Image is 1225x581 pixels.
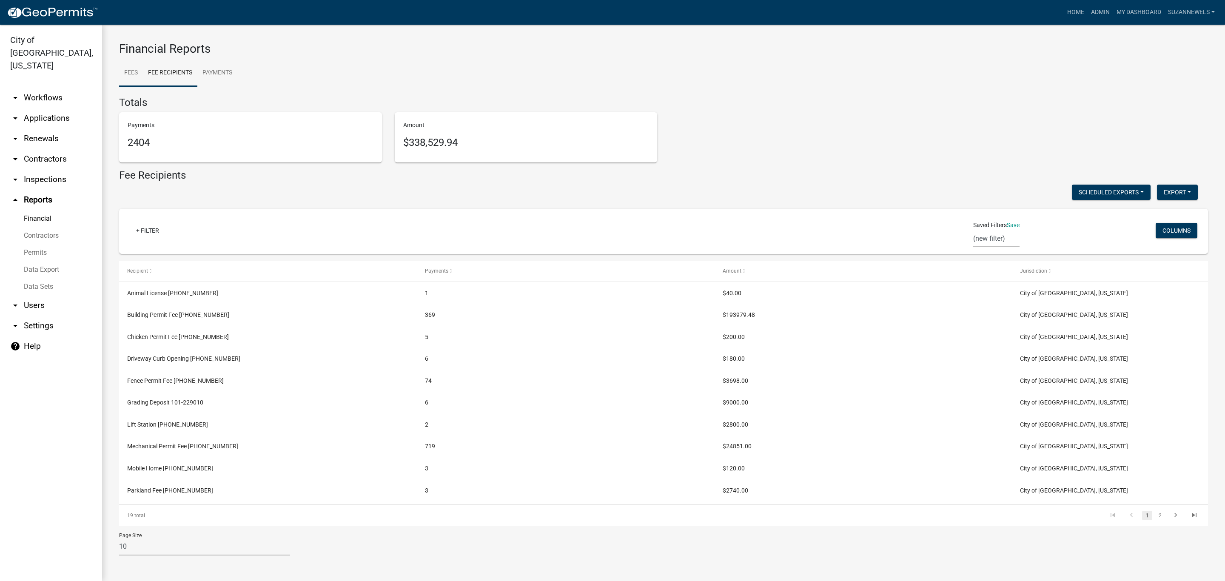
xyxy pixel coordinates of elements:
[143,60,197,87] a: Fee Recipients
[723,443,752,450] span: $24851.00
[1186,511,1202,520] a: go to last page
[973,221,1007,230] span: Saved Filters
[1064,4,1088,20] a: Home
[425,399,428,406] span: 6
[127,333,229,340] span: Chicken Permit Fee 101-1000-32240
[723,465,745,472] span: $120.00
[119,42,1208,56] h3: Financial Reports
[10,93,20,103] i: arrow_drop_down
[119,169,186,182] h4: Fee Recipients
[1020,465,1128,472] span: City of New Ulm, Minnesota
[403,121,649,130] p: Amount
[425,377,432,384] span: 74
[1020,399,1128,406] span: City of New Ulm, Minnesota
[119,60,143,87] a: Fees
[1155,511,1165,520] a: 2
[1123,511,1140,520] a: go to previous page
[1157,185,1198,200] button: Export
[127,465,213,472] span: Mobile Home 101-1200-32210
[1113,4,1165,20] a: My Dashboard
[127,268,148,274] span: Recipient
[723,290,741,296] span: $40.00
[425,290,428,296] span: 1
[197,60,237,87] a: Payments
[425,311,435,318] span: 369
[128,121,373,130] p: Payments
[1020,421,1128,428] span: City of New Ulm, Minnesota
[723,399,748,406] span: $9000.00
[10,321,20,331] i: arrow_drop_down
[10,195,20,205] i: arrow_drop_up
[1012,261,1198,281] datatable-header-cell: Jurisdiction
[1154,508,1166,523] li: page 2
[1165,4,1218,20] a: SuzanneWels
[723,268,741,274] span: Amount
[1105,511,1121,520] a: go to first page
[403,137,649,149] h5: $338,529.94
[1156,223,1197,238] button: Columns
[1142,511,1152,520] a: 1
[715,261,1012,281] datatable-header-cell: Amount
[425,355,428,362] span: 6
[417,261,715,281] datatable-header-cell: Payments
[1020,355,1128,362] span: City of New Ulm, Minnesota
[1007,222,1020,228] a: Save
[1141,508,1154,523] li: page 1
[1020,268,1047,274] span: Jurisdiction
[127,487,213,494] span: Parkland Fee 215-5200-36231
[127,311,229,318] span: Building Permit Fee 101-1200-32210
[10,154,20,164] i: arrow_drop_down
[127,443,238,450] span: Mechanical Permit Fee 101-1200-32212
[128,137,373,149] h5: 2404
[119,261,417,281] datatable-header-cell: Recipient
[1088,4,1113,20] a: Admin
[127,355,240,362] span: Driveway Curb Opening 101-3400-34302
[723,311,755,318] span: $193979.48
[10,174,20,185] i: arrow_drop_down
[425,333,428,340] span: 5
[10,113,20,123] i: arrow_drop_down
[129,223,166,238] a: + Filter
[723,377,748,384] span: $3698.00
[1020,333,1128,340] span: City of New Ulm, Minnesota
[425,443,435,450] span: 719
[1020,443,1128,450] span: City of New Ulm, Minnesota
[119,505,335,526] div: 19 total
[127,290,218,296] span: Animal License 101-1000-32240
[425,465,428,472] span: 3
[1072,185,1151,200] button: Scheduled Exports
[127,421,208,428] span: Lift Station 101-3400-34401
[1020,311,1128,318] span: City of New Ulm, Minnesota
[10,300,20,310] i: arrow_drop_down
[119,97,1208,109] h4: Totals
[425,487,428,494] span: 3
[1020,377,1128,384] span: City of New Ulm, Minnesota
[723,355,745,362] span: $180.00
[723,487,748,494] span: $2740.00
[1020,487,1128,494] span: City of New Ulm, Minnesota
[10,134,20,144] i: arrow_drop_down
[425,268,448,274] span: Payments
[1168,511,1184,520] a: go to next page
[723,333,745,340] span: $200.00
[425,421,428,428] span: 2
[723,421,748,428] span: $2800.00
[1020,290,1128,296] span: City of New Ulm, Minnesota
[127,399,203,406] span: Grading Deposit 101-229010
[10,341,20,351] i: help
[127,377,224,384] span: Fence Permit Fee 101-1200-32215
